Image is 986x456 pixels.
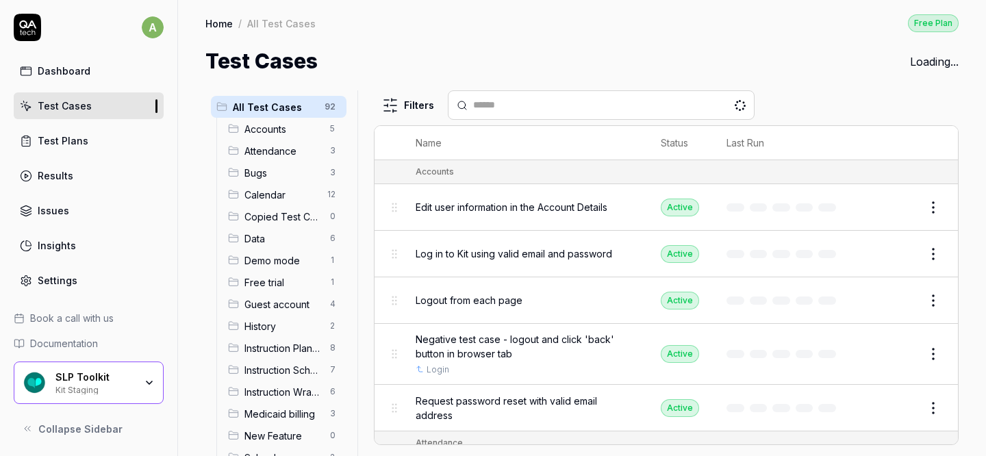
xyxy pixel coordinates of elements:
[375,324,958,385] tr: Negative test case - logout and click 'back' button in browser tabLoginActive
[223,183,346,205] div: Drag to reorderCalendar12
[55,383,135,394] div: Kit Staging
[38,273,77,288] div: Settings
[244,319,322,333] span: History
[223,381,346,403] div: Drag to reorderInstruction Wrap-up6
[416,246,612,261] span: Log in to Kit using valid email and password
[223,337,346,359] div: Drag to reorderInstruction Planning8
[223,118,346,140] div: Drag to reorderAccounts5
[910,53,959,70] div: Loading...
[14,311,164,325] a: Book a call with us
[325,427,341,444] span: 0
[661,292,699,309] div: Active
[205,16,233,30] a: Home
[14,197,164,224] a: Issues
[223,315,346,337] div: Drag to reorderHistory2
[325,230,341,246] span: 6
[375,184,958,231] tr: Edit user information in the Account DetailsActive
[14,415,164,442] button: Collapse Sidebar
[38,64,90,78] div: Dashboard
[244,231,322,246] span: Data
[38,99,92,113] div: Test Cases
[319,99,341,115] span: 92
[661,399,699,417] div: Active
[30,311,114,325] span: Book a call with us
[375,277,958,324] tr: Logout from each pageActive
[713,126,855,160] th: Last Run
[14,58,164,84] a: Dashboard
[416,166,454,178] div: Accounts
[38,168,73,183] div: Results
[416,293,522,307] span: Logout from each page
[322,186,341,203] span: 12
[325,296,341,312] span: 4
[325,362,341,378] span: 7
[38,134,88,148] div: Test Plans
[14,232,164,259] a: Insights
[244,297,322,312] span: Guest account
[38,238,76,253] div: Insights
[223,162,346,183] div: Drag to reorderBugs3
[30,336,98,351] span: Documentation
[223,249,346,271] div: Drag to reorderDemo mode1
[14,362,164,404] button: SLP Toolkit LogoSLP ToolkitKit Staging
[14,92,164,119] a: Test Cases
[223,140,346,162] div: Drag to reorderAttendance3
[661,345,699,363] div: Active
[244,363,322,377] span: Instruction Schedule
[244,341,322,355] span: Instruction Planning
[416,200,607,214] span: Edit user information in the Account Details
[661,245,699,263] div: Active
[325,208,341,225] span: 0
[223,359,346,381] div: Drag to reorderInstruction Schedule7
[244,122,322,136] span: Accounts
[374,92,442,119] button: Filters
[23,370,47,395] img: SLP Toolkit Logo
[402,126,647,160] th: Name
[238,16,242,30] div: /
[375,231,958,277] tr: Log in to Kit using valid email and passwordActive
[14,127,164,154] a: Test Plans
[244,429,322,443] span: New Feature
[325,164,341,181] span: 3
[223,227,346,249] div: Drag to reorderData6
[325,121,341,137] span: 5
[325,274,341,290] span: 1
[142,14,164,41] button: a
[416,332,633,361] span: Negative test case - logout and click 'back' button in browser tab
[244,407,322,421] span: Medicaid billing
[223,293,346,315] div: Drag to reorderGuest account4
[223,205,346,227] div: Drag to reorderCopied Test Cases0
[55,371,135,383] div: SLP Toolkit
[244,385,322,399] span: Instruction Wrap-up
[375,385,958,431] tr: Request password reset with valid email addressActive
[142,16,164,38] span: a
[233,100,316,114] span: All Test Cases
[14,336,164,351] a: Documentation
[325,318,341,334] span: 2
[244,188,319,202] span: Calendar
[325,405,341,422] span: 3
[38,203,69,218] div: Issues
[416,394,633,422] span: Request password reset with valid email address
[223,271,346,293] div: Drag to reorderFree trial1
[205,46,318,77] h1: Test Cases
[14,267,164,294] a: Settings
[244,275,322,290] span: Free trial
[325,142,341,159] span: 3
[14,162,164,189] a: Results
[325,252,341,268] span: 1
[661,199,699,216] div: Active
[223,425,346,446] div: Drag to reorderNew Feature0
[244,166,322,180] span: Bugs
[244,253,322,268] span: Demo mode
[427,364,449,376] a: Login
[223,403,346,425] div: Drag to reorderMedicaid billing3
[416,437,463,449] div: Attendance
[38,422,123,436] span: Collapse Sidebar
[908,14,959,32] a: Free Plan
[247,16,316,30] div: All Test Cases
[325,383,341,400] span: 6
[325,340,341,356] span: 8
[647,126,713,160] th: Status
